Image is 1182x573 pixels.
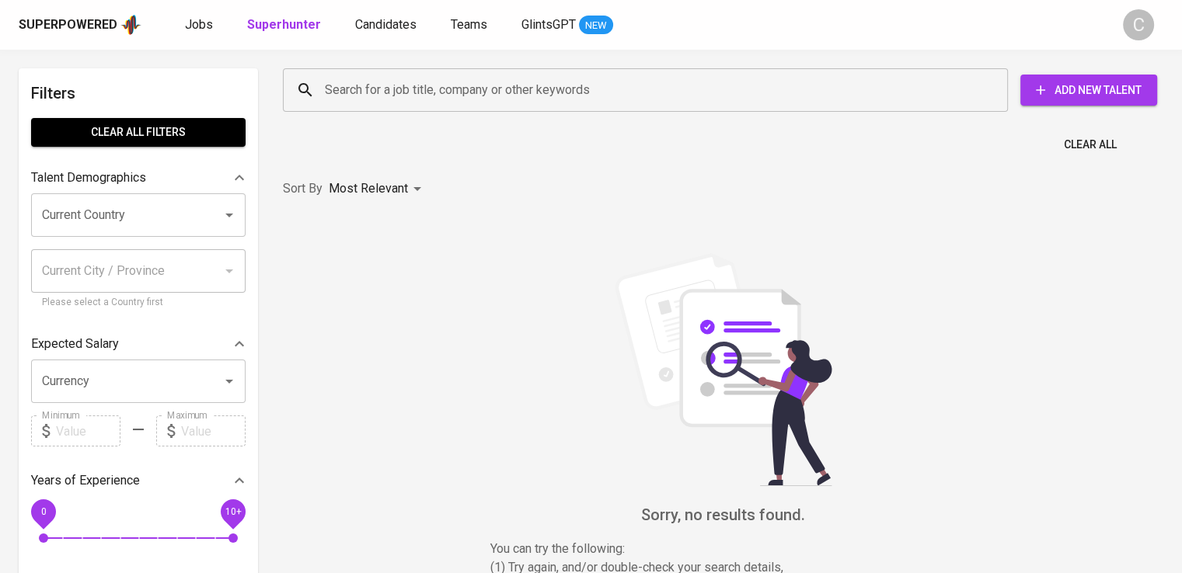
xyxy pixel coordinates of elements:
[42,295,235,311] p: Please select a Country first
[181,415,246,446] input: Value
[329,175,427,203] div: Most Relevant
[31,81,246,106] h6: Filters
[225,506,241,517] span: 10+
[521,17,576,32] span: GlintsGPT
[607,253,840,486] img: file_searching.svg
[218,204,240,226] button: Open
[56,415,120,446] input: Value
[451,16,490,35] a: Teams
[247,17,321,32] b: Superhunter
[329,179,408,198] p: Most Relevant
[185,17,213,32] span: Jobs
[31,162,246,193] div: Talent Demographics
[247,16,324,35] a: Superhunter
[1064,135,1117,155] span: Clear All
[1020,75,1157,106] button: Add New Talent
[490,540,957,558] p: You can try the following :
[120,13,141,36] img: app logo
[31,465,246,496] div: Years of Experience
[579,18,613,33] span: NEW
[1123,9,1154,40] div: C
[355,16,420,35] a: Candidates
[40,506,46,517] span: 0
[31,335,119,353] p: Expected Salary
[19,13,141,36] a: Superpoweredapp logo
[355,17,417,32] span: Candidates
[19,16,117,34] div: Superpowered
[283,179,323,198] p: Sort By
[1033,81,1145,100] span: Add New Talent
[521,16,613,35] a: GlintsGPT NEW
[31,118,246,147] button: Clear All filters
[31,168,146,187] p: Talent Demographics
[185,16,216,35] a: Jobs
[31,328,246,359] div: Expected Salary
[31,471,140,490] p: Years of Experience
[218,370,240,392] button: Open
[451,17,487,32] span: Teams
[283,502,1163,527] h6: Sorry, no results found.
[44,123,233,142] span: Clear All filters
[1058,130,1123,159] button: Clear All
